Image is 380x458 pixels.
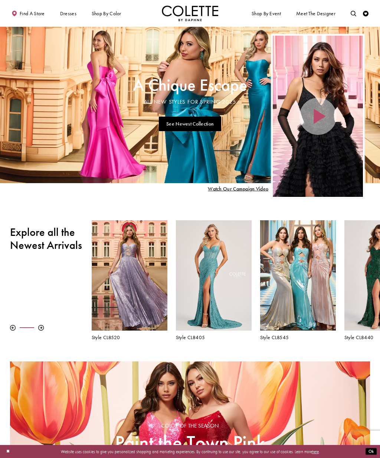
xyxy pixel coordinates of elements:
span: Shop by color [90,6,122,21]
a: Check Wishlist [361,6,370,21]
p: Website uses cookies to give you personalized shopping and marketing experiences. By continuing t... [40,448,340,455]
a: Meet the designer [295,6,337,21]
a: Style CL8545 [260,335,336,340]
span: Dresses [59,6,78,21]
div: Colette by Daphne Style No. CL8405 [171,216,256,344]
span: Meet the designer [296,11,335,16]
span: Dresses [60,11,76,16]
div: Colette by Daphne Style No. CL8545 [256,216,340,344]
a: here [312,449,319,454]
div: Colette by Daphne Style No. CL8520 [87,216,171,344]
span: Shop By Event [252,11,281,16]
a: Style CL8405 [176,335,252,340]
a: Find a store [10,6,46,21]
a: Visit Home Page [162,6,218,21]
span: Shop By Event [250,6,282,21]
a: Visit Colette by Daphne Style No. CL8545 Page [260,220,336,331]
span: Play Slide #15 Video [208,186,268,191]
h2: Explore all the Newest Arrivals [10,226,83,252]
div: Video Player [273,36,363,197]
button: Submit Dialog [366,448,377,455]
a: Visit Colette by Daphne Style No. CL8405 Page [176,220,252,331]
span: Find a store [20,11,45,16]
img: Colette by Daphne [162,6,218,21]
a: Toggle search [349,6,358,21]
span: Shop by color [92,11,121,16]
span: Color of the Season [115,423,265,429]
a: Style CL8520 [92,335,167,340]
span: Paint the Town Pink [115,432,265,453]
a: Visit Colette by Daphne Style No. CL8520 Page [92,220,167,331]
ul: Slider Links [131,114,249,133]
button: Close Dialog [3,446,13,457]
a: See Newest Collection A Chique Escape All New Styles For Spring 2025 [159,117,222,131]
